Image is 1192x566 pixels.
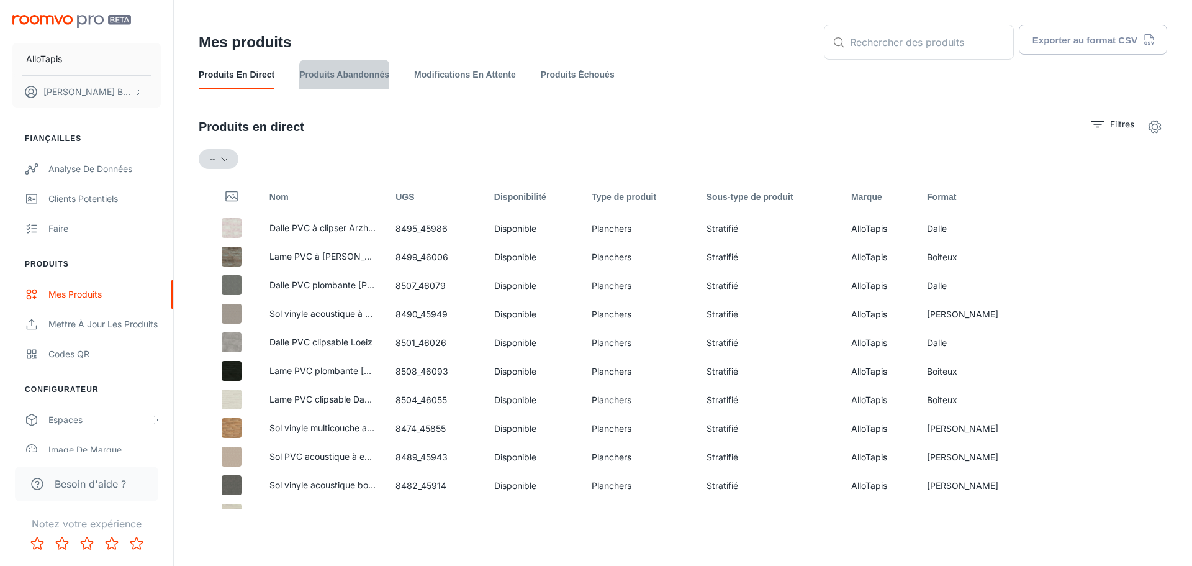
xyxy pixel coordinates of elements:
font: Exporter au format CSV [1032,35,1137,45]
font: UGS [395,192,414,202]
a: Dalle PVC à clipser Arzhel III [269,222,385,233]
font: Disponible [494,280,536,291]
font: AlloTapis [851,509,887,519]
a: Sol PVC acoustique à envers mousse [PERSON_NAME] Roparzh [269,451,531,462]
button: Notez 1 étoile [25,531,50,556]
button: [PERSON_NAME] Bido [12,76,161,108]
font: Stratifié [707,337,738,348]
font: AlloTapis [26,53,62,64]
button: Note 4 étoiles [99,531,124,556]
font: AlloTapis [851,366,887,377]
button: AlloTapis [12,43,161,75]
font: Disponible [494,395,536,405]
font: 8501_46026 [395,337,446,348]
font: Mettre à jour les produits [48,319,158,329]
font: Type de produit [592,192,656,202]
font: Planchers [592,280,631,291]
font: 8490_45949 [395,309,448,319]
font: Nom [269,192,289,202]
font: AlloTapis [851,252,887,262]
a: Lame PVC plombante [PERSON_NAME] I [269,365,437,376]
font: Produits en direct [199,70,274,80]
font: Disponible [494,309,536,319]
font: Stratifié [707,252,738,262]
button: Exporter au format CSV [1019,25,1167,55]
font: Disponible [494,366,536,377]
font: 8507_46079 [395,280,446,291]
font: Analyse de données [48,163,132,174]
font: Format [927,192,956,202]
font: AlloTapis [851,337,887,348]
font: Planchers [592,480,631,491]
a: Lame PVC clipsable Dahud [269,394,380,404]
font: Planchers [592,223,631,234]
svg: Vignette [224,189,239,204]
font: Disponible [494,452,536,462]
font: Dalle [927,223,947,234]
font: AlloTapis [851,223,887,234]
a: Sol PVC acoustique à envers mousse [PERSON_NAME] [269,508,494,519]
font: Configurateur [25,385,99,394]
font: Produits abandonnés [299,70,389,80]
font: AlloTapis [851,395,887,405]
a: Sol vinyle acoustique à envers textile [PERSON_NAME] [269,308,494,319]
font: 8504_46055 [395,395,447,405]
font: Disponible [494,252,536,262]
font: AlloTapis [851,452,887,462]
font: 8499_46006 [395,252,448,262]
font: AlloTapis [851,309,887,319]
font: [PERSON_NAME] [927,480,998,491]
font: Besoin d'aide ? [55,478,126,490]
a: Lame PVC à [PERSON_NAME] bois Tanguy III [269,251,456,262]
font: Disponible [494,423,536,434]
button: Note 2 étoiles [50,531,74,556]
font: Disponible [494,223,536,234]
font: Disponible [494,509,536,519]
a: Dalle PVC plombante [PERSON_NAME] [269,280,430,290]
font: Dalle [927,280,947,291]
font: Sol vinyle acoustique bois [PERSON_NAME] [269,480,448,490]
font: AlloTapis [851,423,887,434]
font: -- [210,155,215,164]
font: Marque [851,192,882,202]
font: [PERSON_NAME] [927,509,998,519]
button: filtre [1088,114,1137,134]
font: Stratifié [707,395,738,405]
font: Stratifié [707,452,738,462]
font: Mes produits [199,34,291,50]
font: 8483_45921 [395,509,446,519]
font: Planchers [592,252,631,262]
font: Disponible [494,337,536,348]
a: Dalle PVC clipsable Loeiz [269,337,372,347]
font: 8508_46093 [395,366,448,377]
font: Planchers [592,309,631,319]
font: Stratifié [707,280,738,291]
font: Modifications en attente [414,70,516,80]
font: Planchers [592,452,631,462]
font: Mes produits [48,289,102,299]
font: Boiteux [927,252,957,262]
font: [PERSON_NAME] [927,452,998,462]
img: Roomvo PRO bêta [12,15,131,28]
button: Notez 5 étoiles [124,531,149,556]
input: Rechercher des produits [850,25,1014,60]
font: [PERSON_NAME] [927,309,998,319]
font: Faire [48,223,68,234]
font: Disponibilité [494,192,546,202]
font: Planchers [592,423,631,434]
font: Stratifié [707,480,738,491]
font: Espaces [48,414,83,425]
font: Stratifié [707,309,738,319]
a: Sol vinyle multicouche acoustique [PERSON_NAME] Hakom II [269,422,519,433]
font: Image de marque [48,444,122,455]
font: Stratifié [707,509,738,519]
font: Planchers [592,509,631,519]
